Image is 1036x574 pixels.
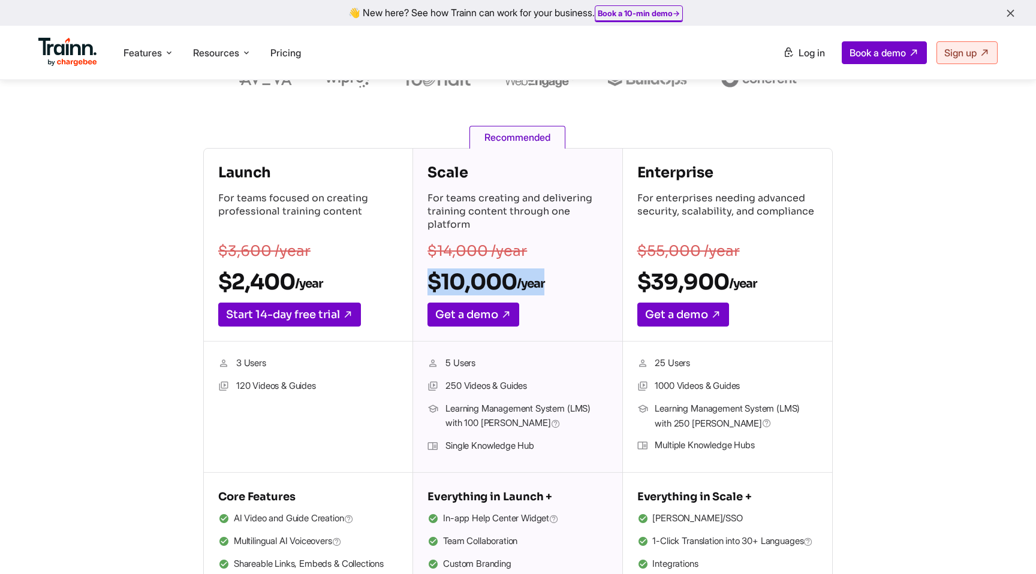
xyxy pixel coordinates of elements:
[124,46,162,59] span: Features
[637,557,818,572] li: Integrations
[637,356,818,371] li: 25 Users
[234,511,354,527] span: AI Video and Guide Creation
[443,511,559,527] span: In-app Help Center Widget
[637,438,818,454] li: Multiple Knowledge Hubs
[637,192,818,234] p: For enterprises needing advanced security, scalability, and compliance
[218,268,398,295] h2: $2,400
[637,487,818,506] h5: Everything in Scale +
[598,8,673,18] b: Book a 10-min demo
[637,511,818,527] li: [PERSON_NAME]/SSO
[427,163,607,182] h4: Scale
[234,534,342,549] span: Multilingual AI Voiceovers
[427,557,607,572] li: Custom Branding
[7,7,1029,19] div: 👋 New here? See how Trainn can work for your business.
[799,47,825,59] span: Log in
[427,534,607,549] li: Team Collaboration
[637,163,818,182] h4: Enterprise
[218,192,398,234] p: For teams focused on creating professional training content
[729,276,757,291] sub: /year
[218,163,398,182] h4: Launch
[193,46,239,59] span: Resources
[218,379,398,394] li: 120 Videos & Guides
[776,42,832,64] a: Log in
[427,268,607,295] h2: $10,000
[427,379,607,394] li: 250 Videos & Guides
[427,192,607,234] p: For teams creating and delivering training content through one platform
[218,557,398,572] li: Shareable Links, Embeds & Collections
[976,516,1036,574] iframe: Chat Widget
[38,38,97,67] img: Trainn Logo
[655,401,817,431] span: Learning Management System (LMS) with 250 [PERSON_NAME]
[517,276,544,291] sub: /year
[842,41,927,64] a: Book a demo
[427,487,607,506] h5: Everything in Launch +
[427,439,607,454] li: Single Knowledge Hub
[637,268,818,295] h2: $39,900
[850,47,906,59] span: Book a demo
[295,276,323,291] sub: /year
[637,379,818,394] li: 1000 Videos & Guides
[637,242,740,260] s: $55,000 /year
[218,487,398,506] h5: Core Features
[469,126,565,149] span: Recommended
[637,303,729,327] a: Get a demo
[427,242,527,260] s: $14,000 /year
[445,401,607,431] span: Learning Management System (LMS) with 100 [PERSON_NAME]
[427,303,519,327] a: Get a demo
[218,303,361,327] a: Start 14-day free trial
[218,242,311,260] s: $3,600 /year
[944,47,977,59] span: Sign up
[218,356,398,371] li: 3 Users
[427,356,607,371] li: 5 Users
[598,8,680,18] a: Book a 10-min demo→
[652,534,813,549] span: 1-Click Translation into 30+ Languages
[936,41,998,64] a: Sign up
[270,47,301,59] a: Pricing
